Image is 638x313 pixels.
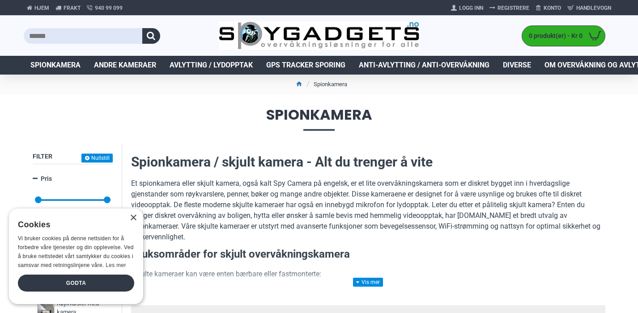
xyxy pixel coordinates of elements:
[18,275,134,292] div: Godta
[130,215,136,221] div: Close
[34,4,49,12] span: Hjem
[18,235,134,268] span: Vi bruker cookies på denne nettsiden for å forbedre våre tjenester og din opplevelse. Ved å bruke...
[24,108,614,130] span: Spionkamera
[522,31,585,41] span: 0 produkt(er) - Kr 0
[352,56,496,75] a: Anti-avlytting / Anti-overvåkning
[24,56,87,75] a: Spionkamera
[170,60,253,71] span: Avlytting / Lydopptak
[30,60,81,71] span: Spionkamera
[106,262,126,268] a: Les mer, opens a new window
[266,60,345,71] span: GPS Tracker Sporing
[532,1,564,15] a: Konto
[87,56,163,75] a: Andre kameraer
[576,4,611,12] span: Handlevogn
[448,1,486,15] a: Logg Inn
[33,153,52,160] span: Filter
[503,60,531,71] span: Diverse
[131,153,605,171] h2: Spionkamera / skjult kamera - Alt du trenger å vite
[33,171,113,187] a: Pris
[131,247,605,262] h3: Bruksområder for skjult overvåkningskamera
[259,56,352,75] a: GPS Tracker Sporing
[95,4,123,12] span: 940 99 099
[359,60,489,71] span: Anti-avlytting / Anti-overvåkning
[149,284,605,305] li: Disse kan tas med overalt og brukes til skjult filming i situasjoner der diskresjon er nødvendig ...
[564,1,614,15] a: Handlevogn
[163,56,259,75] a: Avlytting / Lydopptak
[64,4,81,12] span: Frakt
[522,26,605,46] a: 0 produkt(er) - Kr 0
[544,4,561,12] span: Konto
[81,154,113,163] button: Nullstill
[219,21,420,50] img: SpyGadgets.no
[131,269,605,280] p: Skjulte kameraer kan være enten bærbare eller fastmonterte:
[486,1,532,15] a: Registrere
[18,215,128,234] div: Cookies
[498,4,529,12] span: Registrere
[149,285,230,293] strong: Bærbare spionkameraer:
[496,56,538,75] a: Diverse
[131,178,605,242] p: Et spionkamera eller skjult kamera, også kalt Spy Camera på engelsk, er et lite overvåkningskamer...
[459,4,483,12] span: Logg Inn
[94,60,156,71] span: Andre kameraer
